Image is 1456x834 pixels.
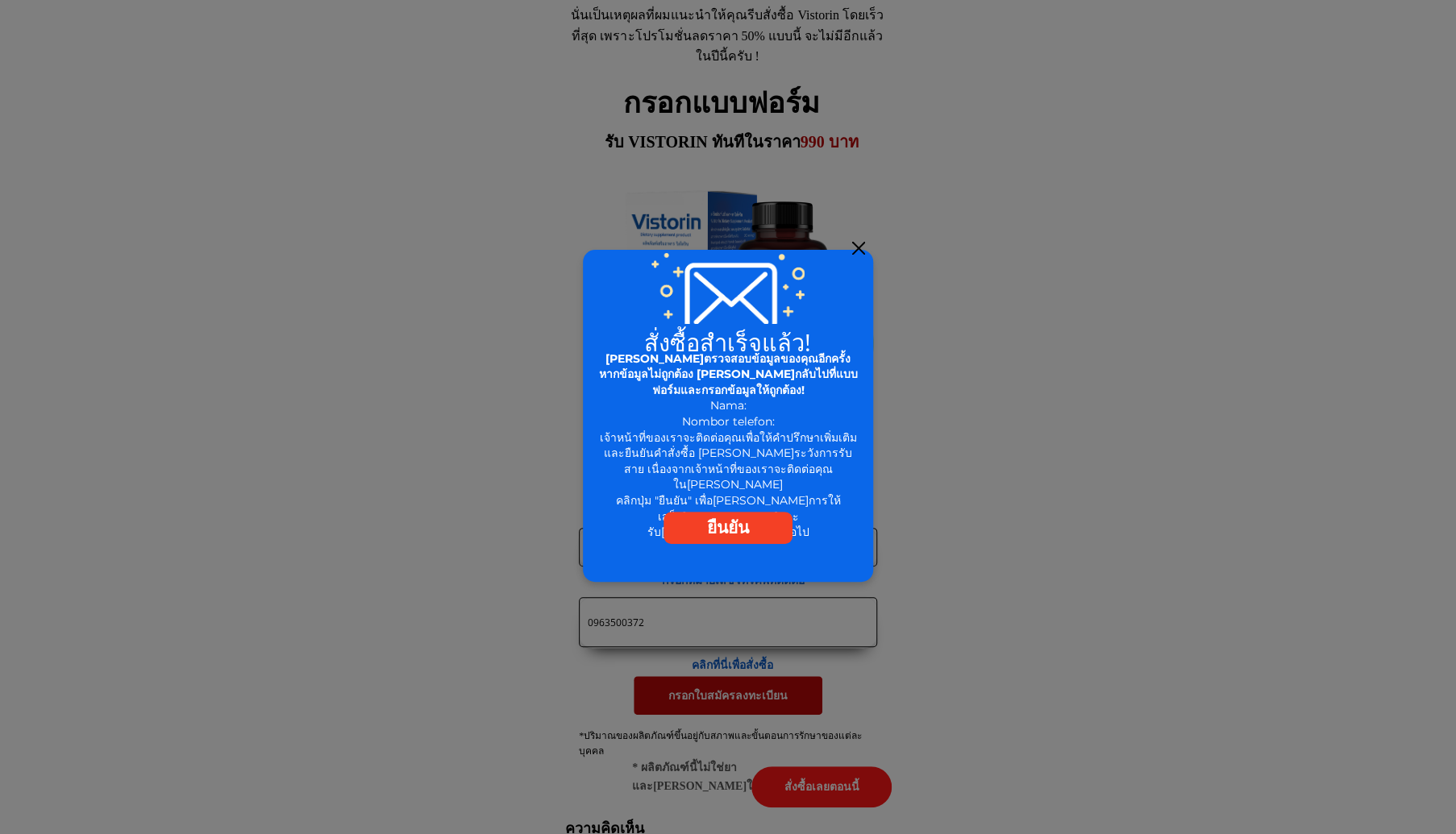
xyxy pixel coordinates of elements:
span: [PERSON_NAME]ตรวจสอบข้อมูลของคุณอีกครั้ง หากข้อมูลไม่ถูกต้อง [PERSON_NAME]กลับไปที่แบบฟอร์มและกรอ... [599,351,858,397]
div: เจ้าหน้าที่ของเราจะติดต่อคุณเพื่อให้คำปรึกษาเพิ่มเติมและยืนยันคำสั่งซื้อ [PERSON_NAME]ระวังการรับ... [597,430,859,541]
a: ยืนยัน [664,512,792,544]
div: Nama: Nombor telefon: [597,351,860,430]
h2: สั่งซื้อสำเร็จแล้ว! [593,330,863,354]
